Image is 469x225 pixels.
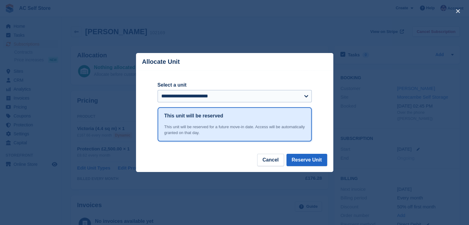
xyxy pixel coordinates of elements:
h1: This unit will be reserved [164,112,223,120]
button: Cancel [257,154,284,166]
label: Select a unit [158,81,312,89]
button: close [453,6,463,16]
p: Allocate Unit [142,58,180,65]
button: Reserve Unit [286,154,327,166]
div: This unit will be reserved for a future move-in date. Access will be automatically granted on tha... [164,124,305,136]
